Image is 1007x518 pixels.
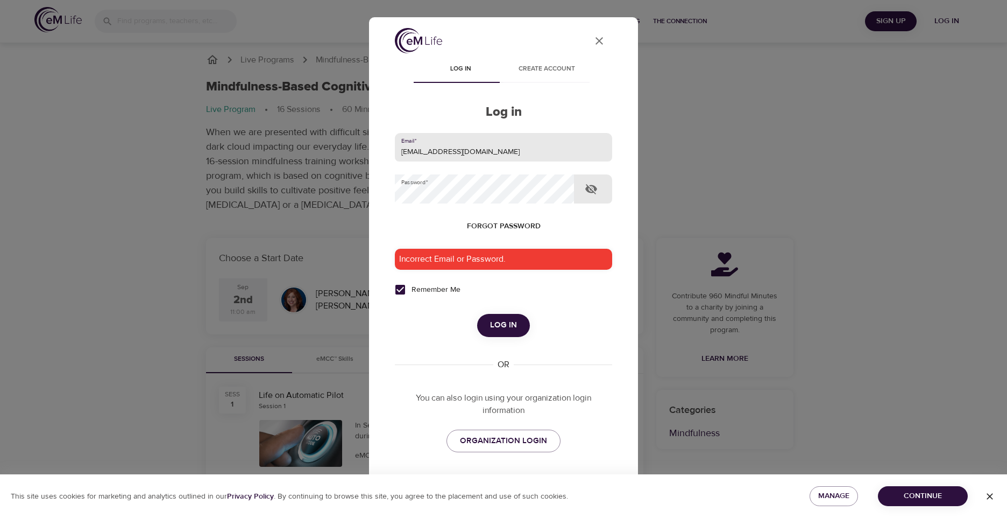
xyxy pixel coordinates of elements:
[818,489,849,503] span: Manage
[510,64,583,75] span: Create account
[477,314,530,337] button: Log in
[493,359,514,371] div: OR
[395,57,612,83] div: disabled tabs example
[467,220,541,233] span: Forgot password
[887,489,959,503] span: Continue
[395,249,612,270] div: Incorrect Email or Password.
[227,492,274,501] b: Privacy Policy
[395,28,442,53] img: logo
[490,318,517,332] span: Log in
[460,434,547,448] span: ORGANIZATION LOGIN
[395,104,612,120] h2: Log in
[424,64,497,75] span: Log in
[446,430,561,452] a: ORGANIZATION LOGIN
[412,284,460,296] span: Remember Me
[586,28,612,54] button: close
[395,392,612,417] p: You can also login using your organization login information
[463,216,545,236] button: Forgot password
